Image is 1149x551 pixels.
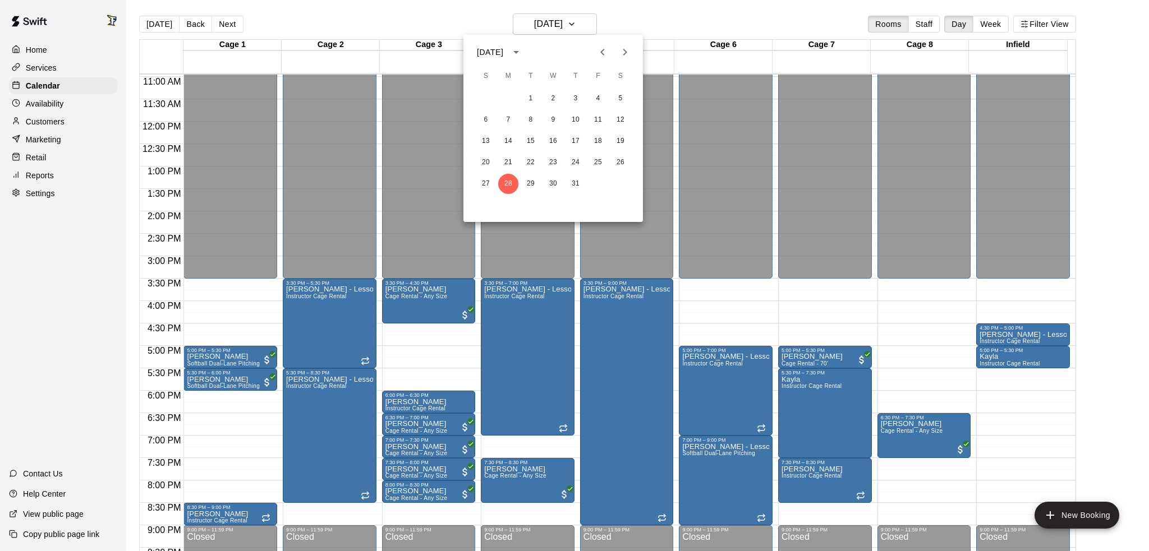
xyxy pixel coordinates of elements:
button: 30 [543,174,563,194]
button: 5 [610,89,631,109]
span: Tuesday [521,65,541,87]
button: 27 [476,174,496,194]
button: 8 [521,110,541,130]
div: [DATE] [477,47,503,58]
button: 12 [610,110,631,130]
button: 24 [566,152,586,173]
span: Saturday [610,65,631,87]
span: Wednesday [543,65,563,87]
span: Friday [588,65,608,87]
span: Thursday [566,65,586,87]
button: 28 [498,174,518,194]
button: 31 [566,174,586,194]
button: 22 [521,152,541,173]
button: 10 [566,110,586,130]
button: 4 [588,89,608,109]
button: 26 [610,152,631,173]
button: 9 [543,110,563,130]
button: 21 [498,152,518,173]
button: 11 [588,110,608,130]
button: 18 [588,131,608,151]
button: 6 [476,110,496,130]
button: 2 [543,89,563,109]
button: 25 [588,152,608,173]
button: 1 [521,89,541,109]
button: 3 [566,89,586,109]
span: Sunday [476,65,496,87]
button: 7 [498,110,518,130]
button: 16 [543,131,563,151]
button: 13 [476,131,496,151]
button: 20 [476,152,496,173]
button: 29 [521,174,541,194]
button: Previous month [591,41,614,63]
span: Monday [498,65,518,87]
button: 23 [543,152,563,173]
button: 15 [521,131,541,151]
button: Next month [614,41,636,63]
button: 19 [610,131,631,151]
button: calendar view is open, switch to year view [507,43,526,62]
button: 17 [566,131,586,151]
button: 14 [498,131,518,151]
